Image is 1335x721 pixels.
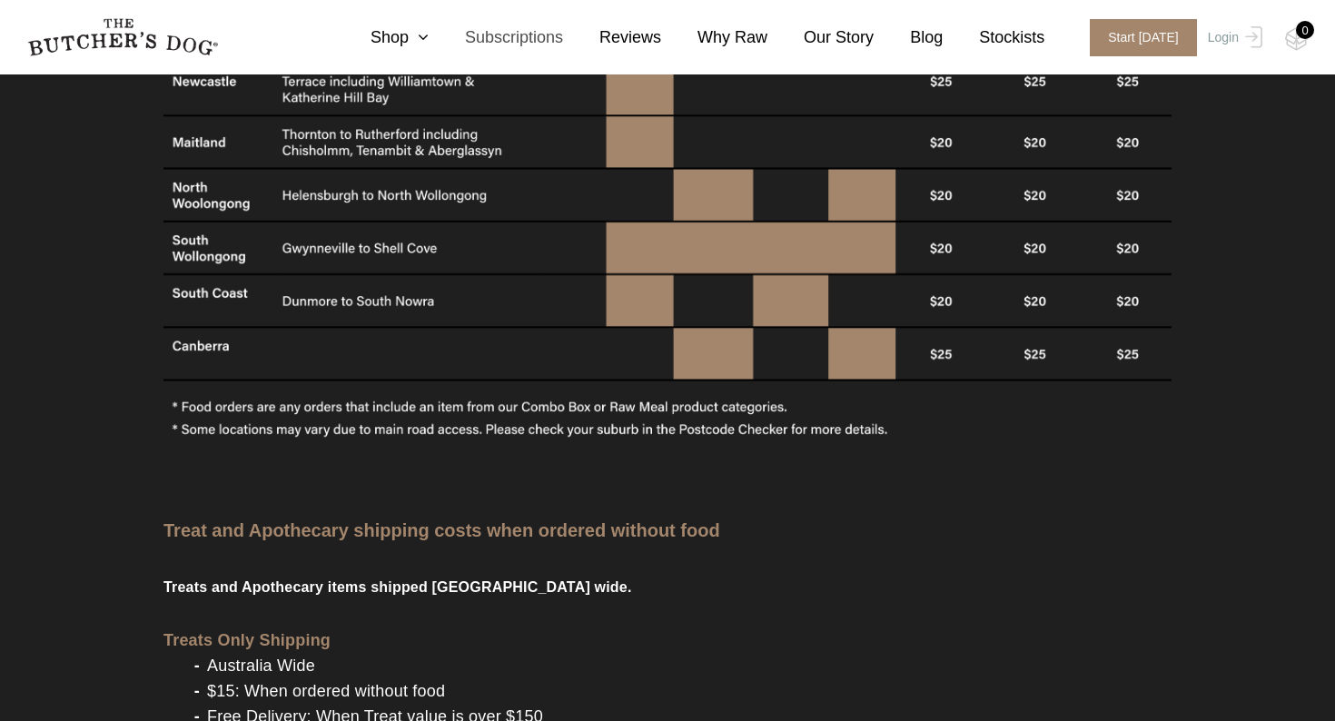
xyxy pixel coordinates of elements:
a: Reviews [563,25,661,50]
a: Why Raw [661,25,767,50]
a: Subscriptions [429,25,563,50]
a: Login [1203,19,1262,56]
b: Treats Only Shipping [163,631,331,649]
li: Australia Wide [200,653,1172,678]
img: TBD_Cart-Empty.png [1285,27,1308,51]
a: Our Story [767,25,874,50]
a: Shop [334,25,429,50]
a: Start [DATE] [1072,19,1203,56]
a: Stockists [943,25,1044,50]
a: Blog [874,25,943,50]
span: Start [DATE] [1090,19,1197,56]
div: 0 [1296,21,1314,39]
li: $15: When ordered without food [200,678,1172,704]
b: Treats and Apothecary items shipped [GEOGRAPHIC_DATA] wide. [163,579,632,595]
p: Treat and Apothecary shipping costs when ordered without food [163,518,1172,543]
